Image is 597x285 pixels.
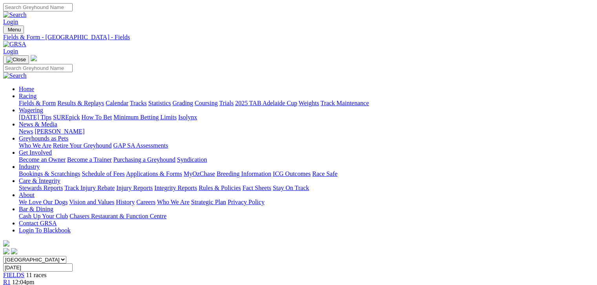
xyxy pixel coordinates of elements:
[64,185,115,191] a: Track Injury Rebate
[130,100,147,106] a: Tracks
[11,248,17,254] img: twitter.svg
[19,170,80,177] a: Bookings & Scratchings
[321,100,369,106] a: Track Maintenance
[148,100,171,106] a: Statistics
[19,100,56,106] a: Fields & Form
[273,185,309,191] a: Stay On Track
[19,107,43,113] a: Wagering
[195,100,218,106] a: Coursing
[57,100,104,106] a: Results & Replays
[116,185,153,191] a: Injury Reports
[8,27,21,33] span: Menu
[3,72,27,79] img: Search
[19,227,71,234] a: Login To Blackbook
[3,240,9,247] img: logo-grsa-white.png
[19,100,594,107] div: Racing
[177,156,207,163] a: Syndication
[19,177,60,184] a: Care & Integrity
[19,192,35,198] a: About
[69,199,114,205] a: Vision and Values
[67,156,112,163] a: Become a Trainer
[19,114,51,121] a: [DATE] Tips
[178,114,197,121] a: Isolynx
[116,199,135,205] a: History
[19,86,34,92] a: Home
[19,199,594,206] div: About
[136,199,155,205] a: Careers
[228,199,265,205] a: Privacy Policy
[19,199,68,205] a: We Love Our Dogs
[19,142,594,149] div: Greyhounds as Pets
[113,142,168,149] a: GAP SA Assessments
[19,93,37,99] a: Racing
[82,170,124,177] a: Schedule of Fees
[312,170,337,177] a: Race Safe
[35,128,84,135] a: [PERSON_NAME]
[19,128,594,135] div: News & Media
[19,206,53,212] a: Bar & Dining
[3,11,27,18] img: Search
[19,185,63,191] a: Stewards Reports
[53,142,112,149] a: Retire Your Greyhound
[3,263,73,272] input: Select date
[106,100,128,106] a: Calendar
[19,185,594,192] div: Care & Integrity
[53,114,80,121] a: SUREpick
[19,213,594,220] div: Bar & Dining
[199,185,241,191] a: Rules & Policies
[217,170,271,177] a: Breeding Information
[19,156,66,163] a: Become an Owner
[113,156,175,163] a: Purchasing a Greyhound
[243,185,271,191] a: Fact Sheets
[19,220,57,227] a: Contact GRSA
[3,41,26,48] img: GRSA
[31,55,37,61] img: logo-grsa-white.png
[19,121,57,128] a: News & Media
[6,57,26,63] img: Close
[3,48,18,55] a: Login
[3,3,73,11] input: Search
[19,156,594,163] div: Get Involved
[299,100,319,106] a: Weights
[19,114,594,121] div: Wagering
[173,100,193,106] a: Grading
[126,170,182,177] a: Applications & Forms
[82,114,112,121] a: How To Bet
[19,213,68,219] a: Cash Up Your Club
[154,185,197,191] a: Integrity Reports
[191,199,226,205] a: Strategic Plan
[19,128,33,135] a: News
[273,170,310,177] a: ICG Outcomes
[3,26,24,34] button: Toggle navigation
[19,142,51,149] a: Who We Are
[3,55,29,64] button: Toggle navigation
[19,170,594,177] div: Industry
[3,18,18,25] a: Login
[113,114,177,121] a: Minimum Betting Limits
[3,34,594,41] a: Fields & Form - [GEOGRAPHIC_DATA] - Fields
[184,170,215,177] a: MyOzChase
[235,100,297,106] a: 2025 TAB Adelaide Cup
[19,135,68,142] a: Greyhounds as Pets
[3,248,9,254] img: facebook.svg
[219,100,234,106] a: Trials
[19,149,52,156] a: Get Involved
[3,64,73,72] input: Search
[19,163,40,170] a: Industry
[69,213,166,219] a: Chasers Restaurant & Function Centre
[3,272,24,278] a: FIELDS
[157,199,190,205] a: Who We Are
[26,272,46,278] span: 11 races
